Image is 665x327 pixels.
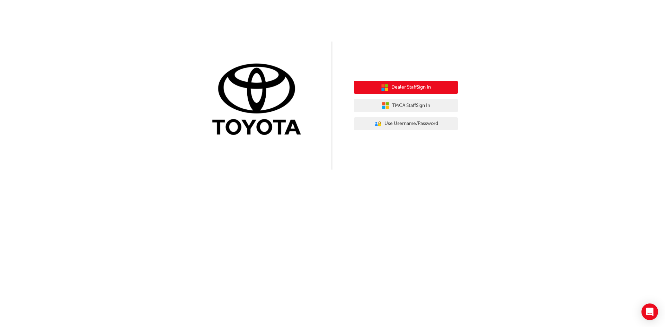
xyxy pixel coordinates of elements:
button: Dealer StaffSign In [354,81,458,94]
div: Open Intercom Messenger [641,303,658,320]
img: Trak [207,62,311,138]
span: TMCA Staff Sign In [392,102,430,110]
button: TMCA StaffSign In [354,99,458,112]
span: Use Username/Password [384,120,438,128]
button: Use Username/Password [354,117,458,130]
span: Dealer Staff Sign In [391,83,431,91]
